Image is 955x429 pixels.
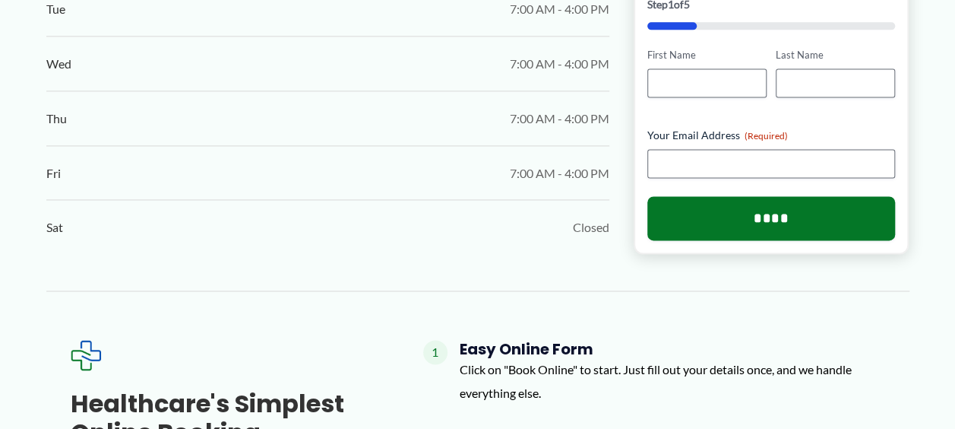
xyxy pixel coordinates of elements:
span: 7:00 AM - 4:00 PM [510,162,609,185]
span: 7:00 AM - 4:00 PM [510,52,609,75]
span: 7:00 AM - 4:00 PM [510,107,609,130]
span: (Required) [745,130,788,141]
span: Wed [46,52,71,75]
label: Your Email Address [647,128,896,143]
h4: Easy Online Form [460,340,885,358]
img: Expected Healthcare Logo [71,340,101,370]
label: Last Name [776,48,895,62]
p: Click on "Book Online" to start. Just fill out your details once, and we handle everything else. [460,358,885,403]
label: First Name [647,48,767,62]
span: Fri [46,162,61,185]
span: Thu [46,107,67,130]
span: 1 [423,340,447,364]
span: Sat [46,216,63,239]
span: Closed [573,216,609,239]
